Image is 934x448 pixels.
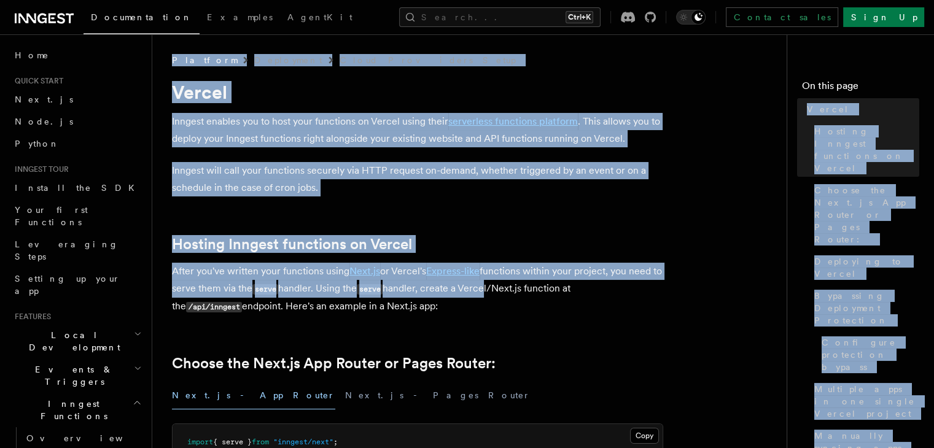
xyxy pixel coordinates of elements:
a: Bypassing Deployment Protection [809,285,919,331]
a: Choose the Next.js App Router or Pages Router: [172,355,496,372]
h4: On this page [802,79,919,98]
span: { serve } [213,438,252,446]
span: Hosting Inngest functions on Vercel [814,125,919,174]
span: Inngest tour [10,164,69,174]
button: Events & Triggers [10,358,144,393]
a: Setting up your app [10,268,144,302]
span: import [187,438,213,446]
span: Choose the Next.js App Router or Pages Router: [814,184,919,245]
a: Contact sales [726,7,838,27]
a: serverless functions platform [448,115,578,127]
span: Platform [172,54,237,66]
button: Copy [630,428,659,444]
span: Documentation [91,12,192,22]
code: /api/inngest [186,302,242,312]
a: Configure protection bypass [817,331,919,378]
a: Sign Up [843,7,924,27]
a: Next.js [349,265,380,277]
a: Next.js [10,88,144,110]
span: Leveraging Steps [15,239,119,261]
button: Inngest Functions [10,393,144,427]
a: Hosting Inngest functions on Vercel [172,236,412,253]
span: Next.js [15,95,73,104]
span: Node.js [15,117,73,126]
p: Inngest will call your functions securely via HTTP request on-demand, whether triggered by an eve... [172,162,663,196]
span: Events & Triggers [10,363,134,388]
span: Inngest Functions [10,398,133,422]
a: Install the SDK [10,177,144,199]
button: Next.js - Pages Router [345,382,531,409]
a: Python [10,133,144,155]
a: Examples [200,4,280,33]
p: After you've written your functions using or Vercel's functions within your project, you need to ... [172,263,663,315]
a: Multiple apps in one single Vercel project [809,378,919,425]
a: Your first Functions [10,199,144,233]
button: Toggle dark mode [676,10,706,25]
button: Search...Ctrl+K [399,7,601,27]
span: "inngest/next" [273,438,333,446]
span: Multiple apps in one single Vercel project [814,383,919,420]
button: Next.js - App Router [172,382,335,409]
span: AgentKit [287,12,352,22]
code: serve [357,284,383,295]
a: Vercel [802,98,919,120]
span: Features [10,312,51,322]
span: Local Development [10,329,134,353]
a: Documentation [84,4,200,34]
a: Deployment [254,54,322,66]
span: Vercel [807,103,849,115]
a: AgentKit [280,4,360,33]
span: from [252,438,269,446]
a: Deploying to Vercel [809,250,919,285]
span: Examples [207,12,273,22]
p: Inngest enables you to host your functions on Vercel using their . This allows you to deploy your... [172,113,663,147]
span: Configure protection bypass [822,336,919,373]
span: Your first Functions [15,205,88,227]
span: Overview [26,433,153,443]
kbd: Ctrl+K [566,11,593,23]
a: Leveraging Steps [10,233,144,268]
a: Node.js [10,110,144,133]
span: ; [333,438,338,446]
a: Cloud Providers Setup [340,54,516,66]
span: Install the SDK [15,183,142,193]
button: Local Development [10,324,144,358]
span: Deploying to Vercel [814,255,919,280]
code: serve [252,284,278,295]
a: Home [10,44,144,66]
span: Home [15,49,49,61]
span: Setting up your app [15,274,120,296]
a: Express-like [426,265,480,277]
span: Quick start [10,76,63,86]
a: Hosting Inngest functions on Vercel [809,120,919,179]
h1: Vercel [172,81,663,103]
span: Bypassing Deployment Protection [814,290,919,326]
a: Choose the Next.js App Router or Pages Router: [809,179,919,250]
span: Python [15,139,60,149]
